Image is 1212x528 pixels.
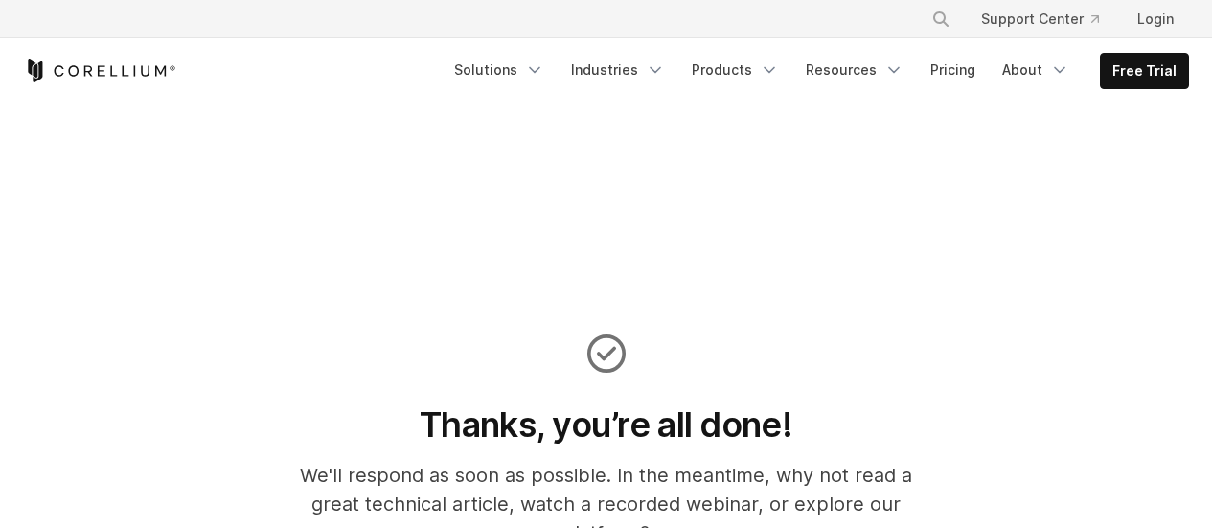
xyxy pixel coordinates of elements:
a: Solutions [443,53,556,87]
a: About [991,53,1081,87]
h1: Thanks, you’re all done! [274,403,938,446]
div: Navigation Menu [443,53,1189,89]
a: Support Center [966,2,1114,36]
a: Products [680,53,790,87]
a: Free Trial [1101,54,1188,88]
button: Search [924,2,958,36]
a: Pricing [919,53,987,87]
a: Corellium Home [24,59,176,82]
a: Industries [560,53,676,87]
a: Resources [794,53,915,87]
div: Navigation Menu [908,2,1189,36]
a: Login [1122,2,1189,36]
